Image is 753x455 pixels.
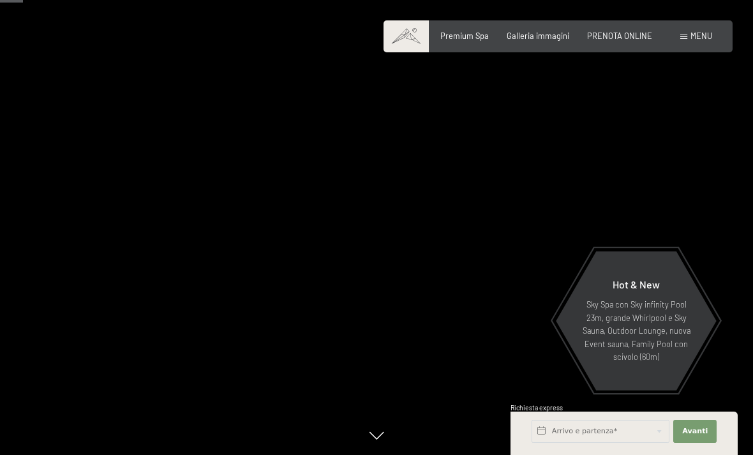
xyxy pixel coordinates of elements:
[511,404,563,412] span: Richiesta express
[581,298,692,363] p: Sky Spa con Sky infinity Pool 23m, grande Whirlpool e Sky Sauna, Outdoor Lounge, nuova Event saun...
[682,426,708,436] span: Avanti
[507,31,569,41] a: Galleria immagini
[690,31,712,41] span: Menu
[673,420,717,443] button: Avanti
[440,31,489,41] a: Premium Spa
[587,31,652,41] a: PRENOTA ONLINE
[555,251,717,391] a: Hot & New Sky Spa con Sky infinity Pool 23m, grande Whirlpool e Sky Sauna, Outdoor Lounge, nuova ...
[613,278,660,290] span: Hot & New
